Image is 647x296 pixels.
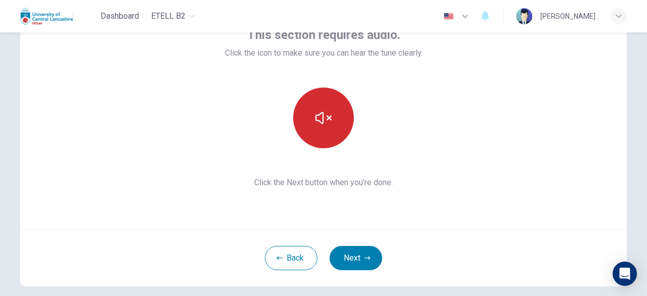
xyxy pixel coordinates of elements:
div: Open Intercom Messenger [613,262,637,286]
img: Profile picture [516,8,532,24]
img: Uclan logo [20,6,73,26]
span: eTELL B2 [151,10,186,22]
span: Click the Next button when you’re done. [225,177,423,189]
span: Click the icon to make sure you can hear the tune clearly. [225,47,423,59]
span: Dashboard [101,10,139,22]
button: Back [265,246,317,270]
div: [PERSON_NAME] . [540,10,598,22]
img: en [442,13,455,20]
span: This section requires audio. [247,27,400,43]
button: Dashboard [97,7,143,25]
button: eTELL B2 [147,7,199,25]
button: Next [330,246,382,270]
a: Uclan logo [20,6,97,26]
